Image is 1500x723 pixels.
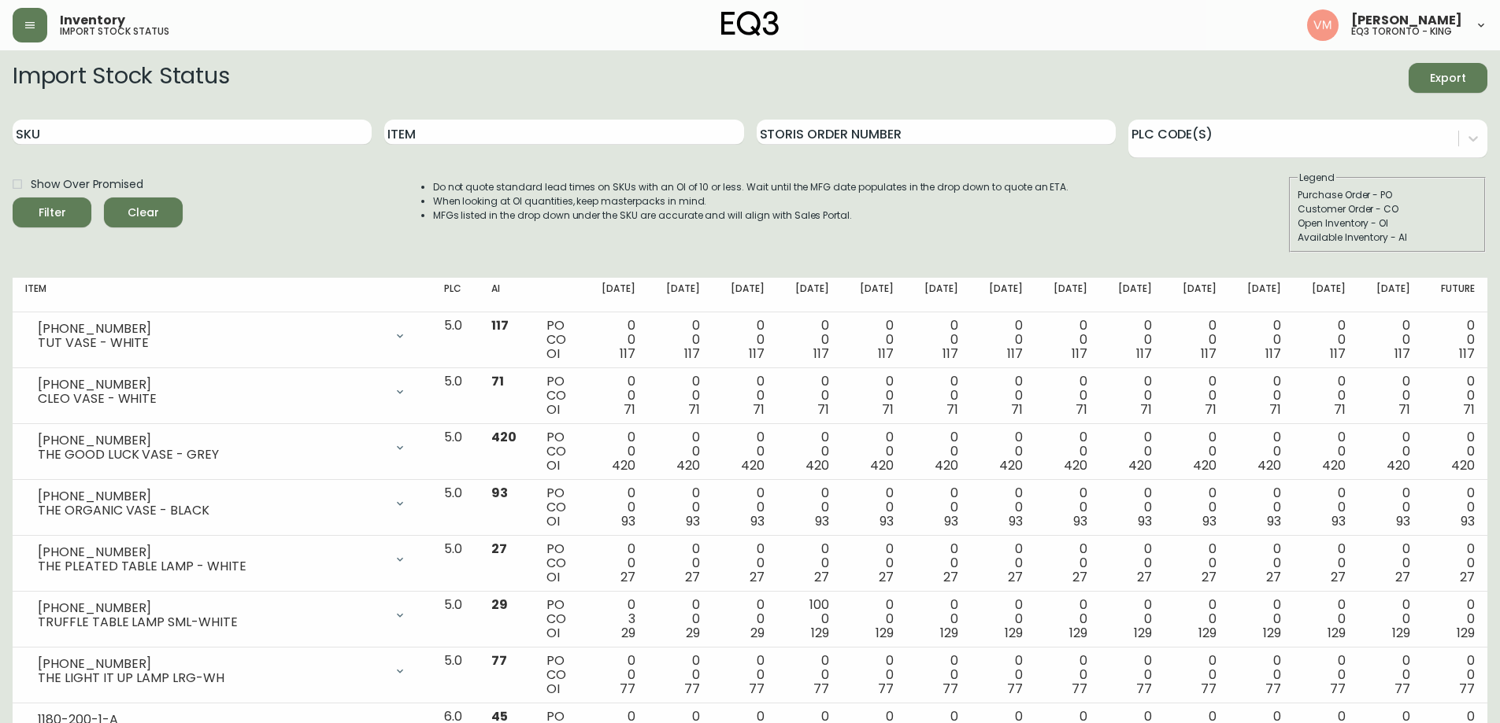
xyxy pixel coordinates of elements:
[491,651,507,670] span: 77
[1306,430,1346,473] div: 0 0
[919,598,958,640] div: 0 0
[546,456,560,474] span: OI
[1398,400,1410,419] span: 71
[999,456,1023,474] span: 420
[1331,512,1346,530] span: 93
[38,657,384,671] div: [PHONE_NUMBER]
[1136,680,1152,698] span: 77
[1322,456,1346,474] span: 420
[1371,542,1410,585] div: 0 0
[1072,345,1087,363] span: 117
[919,430,958,473] div: 0 0
[854,430,894,473] div: 0 0
[1007,680,1023,698] span: 77
[546,430,570,473] div: PO CO
[38,615,384,629] div: TRUFFLE TABLE LAMP SML-WHITE
[1201,345,1217,363] span: 117
[1387,456,1410,474] span: 420
[38,545,384,559] div: [PHONE_NUMBER]
[790,319,829,361] div: 0 0
[750,624,765,642] span: 29
[479,278,534,312] th: AI
[983,319,1023,361] div: 0 0
[741,456,765,474] span: 420
[1298,171,1336,185] legend: Legend
[648,278,713,312] th: [DATE]
[1008,568,1023,586] span: 27
[1463,400,1475,419] span: 71
[685,568,700,586] span: 27
[596,374,635,417] div: 0 0
[596,319,635,361] div: 0 0
[983,430,1023,473] div: 0 0
[1263,624,1281,642] span: 129
[1134,624,1152,642] span: 129
[1294,278,1358,312] th: [DATE]
[431,278,479,312] th: PLC
[620,345,635,363] span: 117
[661,654,700,696] div: 0 0
[612,456,635,474] span: 420
[1460,568,1475,586] span: 27
[25,319,419,353] div: [PHONE_NUMBER]TUT VASE - WHITE
[1140,400,1152,419] span: 71
[725,374,765,417] div: 0 0
[1269,400,1281,419] span: 71
[25,654,419,688] div: [PHONE_NUMBER]THE LIGHT IT UP LAMP LRG-WH
[1048,374,1087,417] div: 0 0
[878,345,894,363] span: 117
[686,624,700,642] span: 29
[1113,654,1152,696] div: 0 0
[1048,598,1087,640] div: 0 0
[620,568,635,586] span: 27
[117,203,170,223] span: Clear
[725,319,765,361] div: 0 0
[983,542,1023,585] div: 0 0
[1358,278,1423,312] th: [DATE]
[38,504,384,518] div: THE ORGANIC VASE - BLACK
[1177,486,1217,529] div: 0 0
[431,368,479,424] td: 5.0
[546,542,570,585] div: PO CO
[38,559,384,574] div: THE PLEATED TABLE LAMP - WHITE
[1048,486,1087,529] div: 0 0
[790,430,829,473] div: 0 0
[431,647,479,703] td: 5.0
[25,374,419,409] div: [PHONE_NUMBER]CLEO VASE - WHITE
[753,400,765,419] span: 71
[1371,319,1410,361] div: 0 0
[1113,319,1152,361] div: 0 0
[1457,624,1475,642] span: 129
[813,345,829,363] span: 117
[854,374,894,417] div: 0 0
[1202,568,1217,586] span: 27
[38,448,384,462] div: THE GOOD LUCK VASE - GREY
[725,598,765,640] div: 0 0
[621,512,635,530] span: 93
[919,486,958,529] div: 0 0
[971,278,1035,312] th: [DATE]
[1136,345,1152,363] span: 117
[431,424,479,480] td: 5.0
[1177,319,1217,361] div: 0 0
[1137,568,1152,586] span: 27
[1328,624,1346,642] span: 129
[1048,319,1087,361] div: 0 0
[1076,400,1087,419] span: 71
[546,319,570,361] div: PO CO
[1177,374,1217,417] div: 0 0
[1266,568,1281,586] span: 27
[1459,680,1475,698] span: 77
[546,598,570,640] div: PO CO
[661,319,700,361] div: 0 0
[1371,486,1410,529] div: 0 0
[1306,598,1346,640] div: 0 0
[661,598,700,640] div: 0 0
[1435,598,1475,640] div: 0 0
[983,374,1023,417] div: 0 0
[906,278,971,312] th: [DATE]
[1394,345,1410,363] span: 117
[1298,216,1477,231] div: Open Inventory - OI
[431,312,479,368] td: 5.0
[596,654,635,696] div: 0 0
